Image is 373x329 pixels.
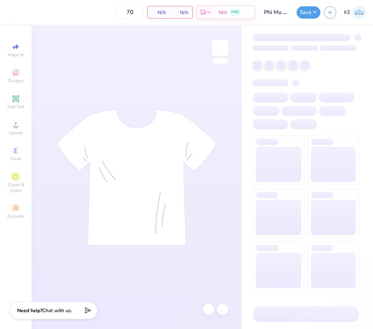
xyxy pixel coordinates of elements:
[42,307,72,314] span: Chat with us.
[8,78,23,84] span: Designs
[352,6,366,19] img: Kent Everic Delos Santos
[8,52,24,58] span: Image AI
[152,9,166,16] span: N/A
[4,182,28,193] span: Clipart & logos
[344,6,366,19] a: KE
[259,5,293,19] input: Untitled Design
[17,307,42,314] strong: Need help?
[7,104,24,110] span: Add Text
[297,6,320,19] button: Save
[344,8,351,17] span: KE
[11,156,21,162] span: Greek
[56,109,217,246] img: tee-skeleton.svg
[116,6,144,19] input: – –
[174,9,188,16] span: N/A
[231,10,239,15] span: FREE
[9,130,23,136] span: Upload
[7,213,24,219] span: Decorate
[219,9,227,16] span: N/A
